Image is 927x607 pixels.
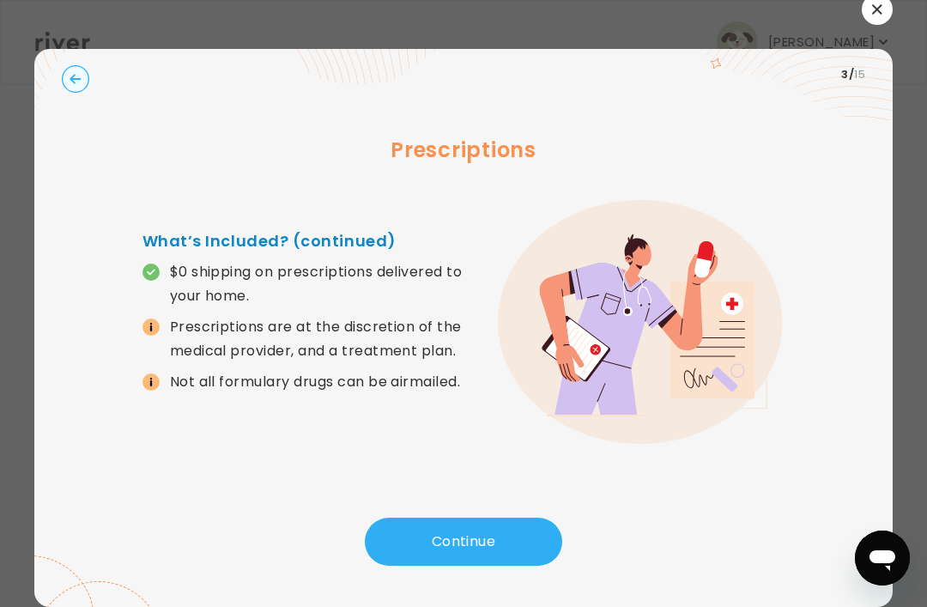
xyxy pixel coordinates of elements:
[142,229,463,253] h4: What’s Included? (continued)
[170,370,461,394] p: Not all formulary drugs can be airmailed.
[498,200,785,444] img: error graphic
[855,531,910,586] iframe: Button to launch messaging window
[170,315,463,363] p: Prescriptions are at the discretion of the medical provider, and a treatment plan.
[62,135,865,166] h3: Prescriptions
[365,518,562,566] button: Continue
[170,260,463,308] p: $0 shipping on prescriptions delivered to your home.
